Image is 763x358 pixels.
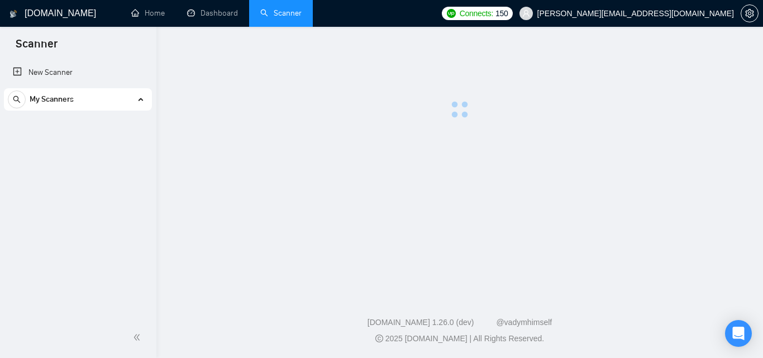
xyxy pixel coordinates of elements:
[7,36,66,59] span: Scanner
[4,88,152,115] li: My Scanners
[30,88,74,111] span: My Scanners
[260,8,302,18] a: searchScanner
[187,8,238,18] a: dashboardDashboard
[725,320,752,347] div: Open Intercom Messenger
[495,7,508,20] span: 150
[460,7,493,20] span: Connects:
[13,61,143,84] a: New Scanner
[522,9,530,17] span: user
[741,4,759,22] button: setting
[496,318,552,327] a: @vadymhimself
[8,96,25,103] span: search
[375,335,383,342] span: copyright
[741,9,758,18] span: setting
[741,9,759,18] a: setting
[133,332,144,343] span: double-left
[447,9,456,18] img: upwork-logo.png
[4,61,152,84] li: New Scanner
[8,90,26,108] button: search
[131,8,165,18] a: homeHome
[368,318,474,327] a: [DOMAIN_NAME] 1.26.0 (dev)
[9,5,17,23] img: logo
[165,333,754,345] div: 2025 [DOMAIN_NAME] | All Rights Reserved.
